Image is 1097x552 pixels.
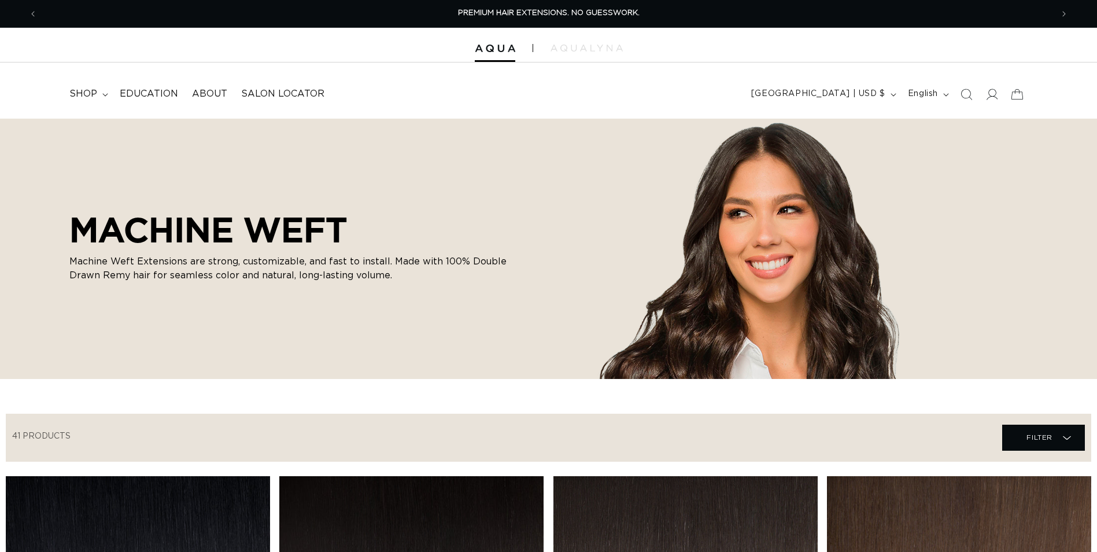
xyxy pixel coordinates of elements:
[908,88,938,100] span: English
[120,88,178,100] span: Education
[192,88,227,100] span: About
[901,83,954,105] button: English
[744,83,901,105] button: [GEOGRAPHIC_DATA] | USD $
[751,88,885,100] span: [GEOGRAPHIC_DATA] | USD $
[113,81,185,107] a: Education
[69,209,509,250] h2: MACHINE WEFT
[954,82,979,107] summary: Search
[1026,426,1052,448] span: Filter
[69,255,509,282] p: Machine Weft Extensions are strong, customizable, and fast to install. Made with 100% Double Draw...
[458,9,640,17] span: PREMIUM HAIR EXTENSIONS. NO GUESSWORK.
[1051,3,1077,25] button: Next announcement
[185,81,234,107] a: About
[20,3,46,25] button: Previous announcement
[62,81,113,107] summary: shop
[475,45,515,53] img: Aqua Hair Extensions
[1002,425,1085,451] summary: Filter
[551,45,623,51] img: aqualyna.com
[234,81,331,107] a: Salon Locator
[241,88,324,100] span: Salon Locator
[12,432,71,440] span: 41 products
[69,88,97,100] span: shop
